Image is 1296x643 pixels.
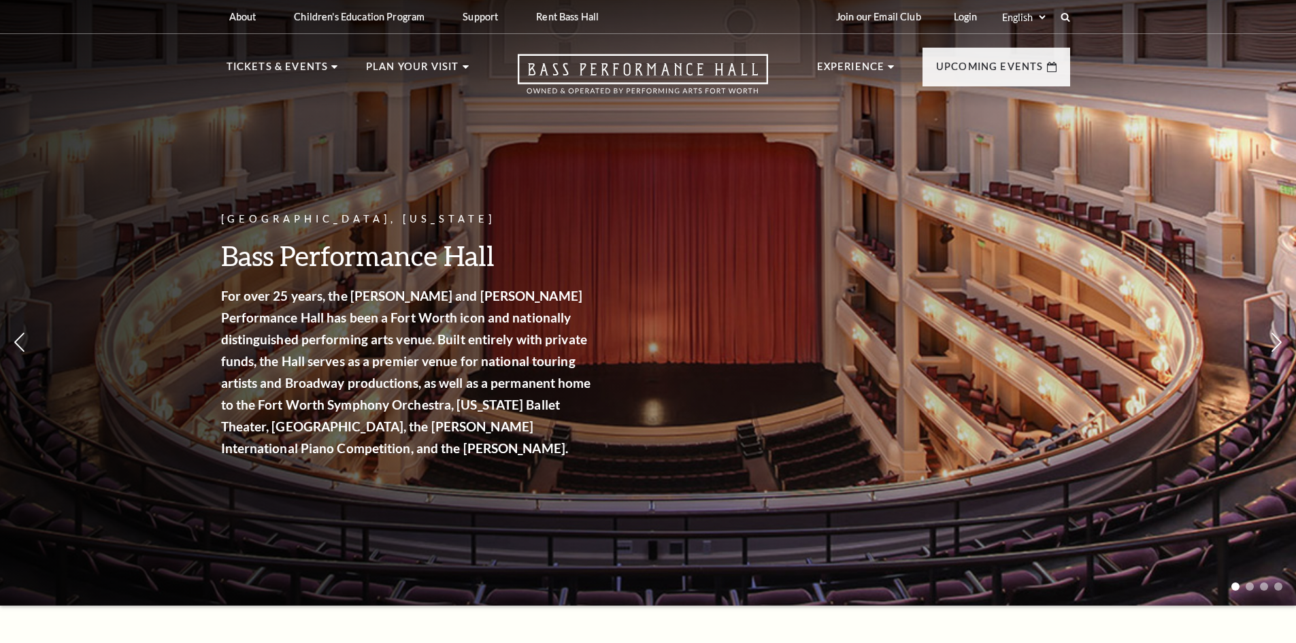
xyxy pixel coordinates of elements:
[221,238,595,273] h3: Bass Performance Hall
[221,211,595,228] p: [GEOGRAPHIC_DATA], [US_STATE]
[221,288,591,456] strong: For over 25 years, the [PERSON_NAME] and [PERSON_NAME] Performance Hall has been a Fort Worth ico...
[936,59,1044,83] p: Upcoming Events
[817,59,885,83] p: Experience
[229,11,256,22] p: About
[366,59,459,83] p: Plan Your Visit
[227,59,329,83] p: Tickets & Events
[294,11,425,22] p: Children's Education Program
[536,11,599,22] p: Rent Bass Hall
[463,11,498,22] p: Support
[999,11,1048,24] select: Select:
